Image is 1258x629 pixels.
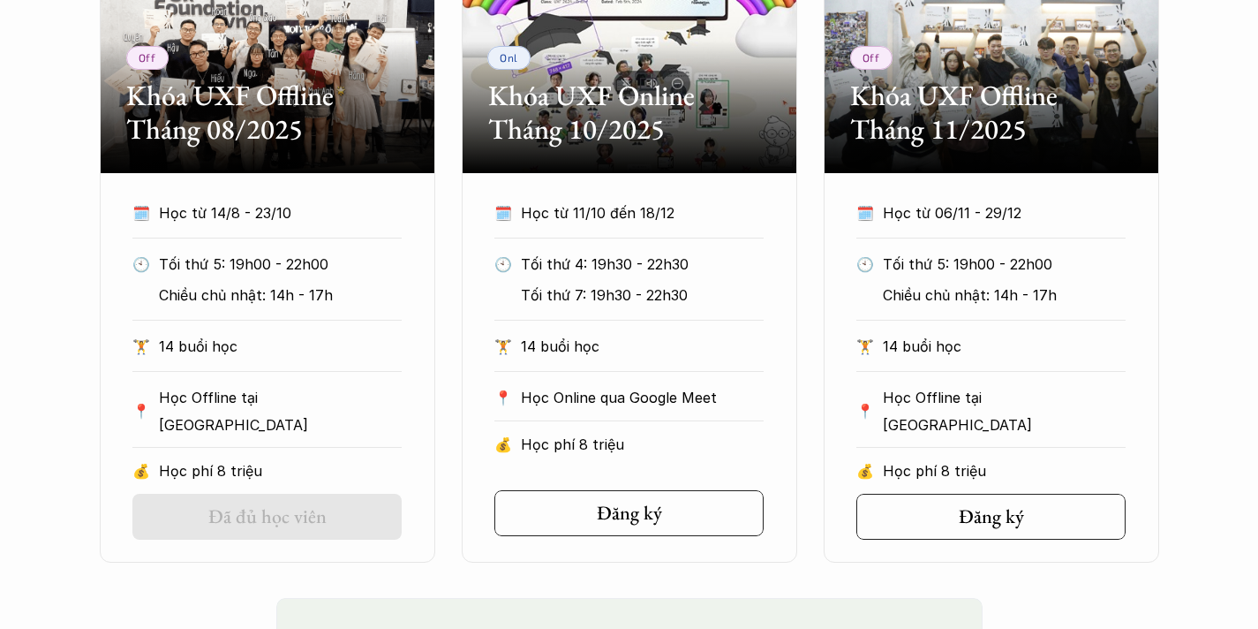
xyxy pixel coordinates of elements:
h5: Đăng ký [959,505,1024,528]
h2: Khóa UXF Online Tháng 10/2025 [488,79,771,147]
p: 14 buổi học [159,333,402,360]
p: Học phí 8 triệu [883,458,1126,484]
p: Học từ 14/8 - 23/10 [159,200,369,226]
p: 🏋️ [494,333,512,360]
p: Off [863,51,880,64]
a: Đăng ký [856,494,1126,540]
p: 🗓️ [132,200,150,226]
p: 🏋️ [856,333,874,360]
h2: Khóa UXF Offline Tháng 08/2025 [126,79,409,147]
p: 📍 [132,403,150,420]
p: Học Offline tại [GEOGRAPHIC_DATA] [883,384,1126,438]
p: Tối thứ 5: 19h00 - 22h00 [883,251,1126,277]
h2: Khóa UXF Offline Tháng 11/2025 [850,79,1133,147]
p: 🕙 [494,251,512,277]
p: 💰 [132,458,150,484]
h5: Đã đủ học viên [208,505,327,528]
p: Học phí 8 triệu [521,431,764,458]
p: 🕙 [132,251,150,277]
p: Học Online qua Google Meet [521,384,764,411]
p: Học phí 8 triệu [159,458,402,484]
p: 🗓️ [494,200,512,226]
p: 14 buổi học [521,333,764,360]
p: Tối thứ 5: 19h00 - 22h00 [159,251,402,277]
p: Off [139,51,156,64]
p: Chiều chủ nhật: 14h - 17h [159,282,402,308]
p: 📍 [856,403,874,420]
p: 📍 [494,390,512,406]
p: Tối thứ 4: 19h30 - 22h30 [521,251,764,277]
p: 💰 [494,431,512,458]
p: Học Offline tại [GEOGRAPHIC_DATA] [159,384,402,438]
p: Tối thứ 7: 19h30 - 22h30 [521,282,764,308]
p: Học từ 11/10 đến 18/12 [521,200,731,226]
p: 🏋️ [132,333,150,360]
p: Chiều chủ nhật: 14h - 17h [883,282,1126,308]
p: 14 buổi học [883,333,1126,360]
p: Onl [500,51,518,64]
a: Đăng ký [494,490,764,536]
p: Học từ 06/11 - 29/12 [883,200,1093,226]
p: 🕙 [856,251,874,277]
h5: Đăng ký [597,502,662,525]
p: 🗓️ [856,200,874,226]
p: 💰 [856,458,874,484]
